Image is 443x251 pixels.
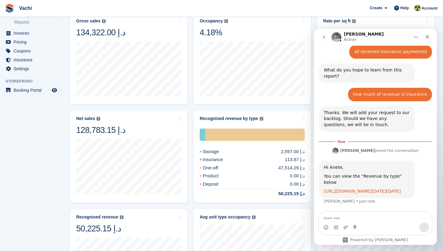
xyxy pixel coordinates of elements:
a: menu [3,56,58,64]
div: One-off [200,164,233,172]
span: Coupons [14,47,50,55]
a: menu [3,29,58,37]
div: Storage [200,129,205,141]
div: 50,225.15 د.إ [264,190,305,197]
span: Help [400,5,409,11]
div: 47,514.29 د.إ [278,164,305,172]
div: 4.18% [200,27,228,38]
img: icon-info-grey-7440780725fd019a000dd9b08b2336e03edf1995a4989e88bcd33f0948082b44.svg [102,19,106,23]
div: Recognised revenue by type [200,116,258,121]
span: Pricing [14,38,50,46]
div: Storage [200,148,234,155]
span: Insurance [14,56,50,64]
img: icon-info-grey-7440780725fd019a000dd9b08b2336e03edf1995a4989e88bcd33f0948082b44.svg [224,19,228,23]
div: Net sales [76,116,95,121]
div: 146.18 د.إ [323,27,357,38]
a: menu [3,86,58,95]
span: Create [370,5,382,11]
img: icon-info-grey-7440780725fd019a000dd9b08b2336e03edf1995a4989e88bcd33f0948082b44.svg [260,117,263,121]
div: 113.87 د.إ [285,156,305,163]
img: icon-info-grey-7440780725fd019a000dd9b08b2336e03edf1995a4989e88bcd33f0948082b44.svg [252,215,256,219]
div: 0.00 د.إ [290,181,305,188]
iframe: Intercom live chat [314,29,437,245]
img: icon-info-grey-7440780725fd019a000dd9b08b2336e03edf1995a4989e88bcd33f0948082b44.svg [96,117,100,121]
span: Invoices [14,29,50,37]
div: Insurance [200,156,238,163]
span: Storefront [6,78,61,84]
div: Avg unit type occupancy [200,214,250,220]
div: 50,225.15 د.إ [76,223,123,234]
span: Booking Portal [14,86,50,95]
img: icon-info-grey-7440780725fd019a000dd9b08b2336e03edf1995a4989e88bcd33f0948082b44.svg [120,215,123,219]
a: menu [3,38,58,46]
a: Preview store [51,87,58,94]
a: menu [3,47,58,55]
div: 128,783.15 د.إ [76,125,126,135]
a: Reports [14,19,58,25]
a: menu [3,64,58,73]
span: Settings [14,64,50,73]
div: 2,597.00 د.إ [281,148,305,155]
div: Deposit [200,181,233,188]
img: stora-icon-8386f47178a22dfd0bd8f6a31ec36ba5ce8667c1dd55bd0f319d3a0aa187defe.svg [5,4,14,13]
div: Gross sales [76,18,100,24]
div: 0.00 د.إ [290,172,305,180]
div: 134,322.00 د.إ [76,27,126,38]
div: Rate per sq ft [323,18,351,24]
span: Account [421,5,437,11]
img: Anete Gre [414,5,421,11]
img: icon-info-grey-7440780725fd019a000dd9b08b2336e03edf1995a4989e88bcd33f0948082b44.svg [352,19,356,23]
div: Occupancy [200,18,223,24]
div: Recognised revenue [76,214,118,220]
a: Vachi [17,3,34,13]
div: Product [200,172,233,180]
div: One-off [205,129,305,141]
